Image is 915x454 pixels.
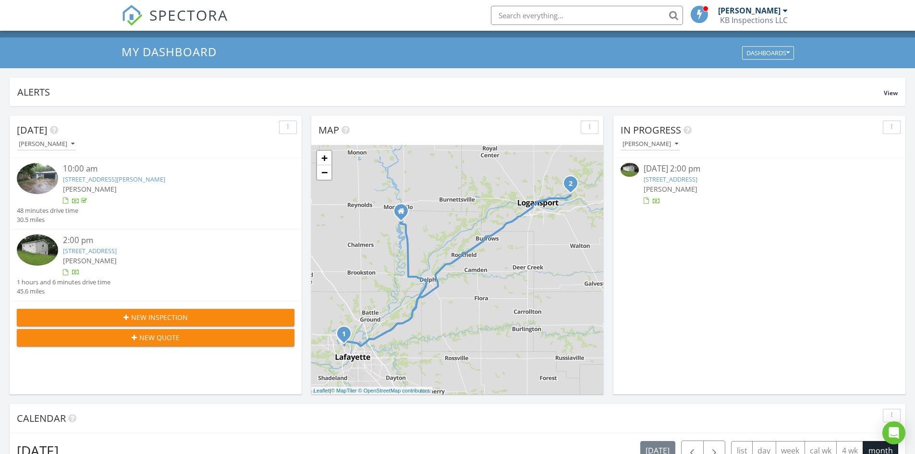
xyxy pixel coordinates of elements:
div: [PERSON_NAME] [622,141,678,147]
span: Map [318,123,339,136]
span: [PERSON_NAME] [63,256,117,265]
div: Alerts [17,86,884,98]
div: [PERSON_NAME] [19,141,74,147]
img: 9366594%2Fcover_photos%2FlB2ebWx0GNiRh5h5Ya5u%2Fsmall.jpeg [621,163,639,177]
div: 48 minutes drive time [17,206,78,215]
img: 9362502%2Fcover_photos%2FvYa2UXH4Wjaosy35IExm%2Fsmall.jpeg [17,163,58,194]
div: 30.5 miles [17,215,78,224]
div: [DATE] 2:00 pm [644,163,875,175]
button: Dashboards [742,47,794,60]
span: SPECTORA [149,5,228,25]
a: SPECTORA [122,13,228,33]
div: 10:00 am [63,163,271,175]
button: [PERSON_NAME] [621,138,680,151]
span: View [884,89,898,97]
button: New Inspection [17,309,294,326]
div: Dashboards [746,50,790,57]
div: 481 N Private Rd 575 E, Logansport, IN 46947 [571,183,576,189]
img: The Best Home Inspection Software - Spectora [122,5,143,26]
span: New Inspection [131,312,188,322]
span: My Dashboard [122,44,217,60]
a: [STREET_ADDRESS] [644,175,697,184]
a: [STREET_ADDRESS] [63,246,117,255]
div: [PERSON_NAME] [718,6,781,15]
span: [PERSON_NAME] [644,184,697,194]
span: [PERSON_NAME] [63,184,117,194]
div: Open Intercom Messenger [882,421,905,444]
a: 2:00 pm [STREET_ADDRESS] [PERSON_NAME] 1 hours and 6 minutes drive time 45.6 miles [17,234,294,296]
a: Zoom in [317,151,331,165]
div: 2:00 pm [63,234,271,246]
a: © OpenStreetMap contributors [358,388,430,393]
a: 10:00 am [STREET_ADDRESS][PERSON_NAME] [PERSON_NAME] 48 minutes drive time 30.5 miles [17,163,294,224]
i: 1 [342,331,346,338]
a: © MapTiler [331,388,357,393]
i: 2 [569,181,573,187]
a: Leaflet [314,388,329,393]
button: [PERSON_NAME] [17,138,76,151]
span: Calendar [17,412,66,425]
div: 816 Lindberg Rd, West Lafayette, IN 47906 [344,333,350,339]
img: 9366594%2Fcover_photos%2FlB2ebWx0GNiRh5h5Ya5u%2Fsmall.jpeg [17,234,58,266]
a: [DATE] 2:00 pm [STREET_ADDRESS] [PERSON_NAME] [621,163,898,206]
div: 45.6 miles [17,287,110,296]
div: KB Inspections LLC [720,15,788,25]
div: | [311,387,432,395]
input: Search everything... [491,6,683,25]
a: [STREET_ADDRESS][PERSON_NAME] [63,175,165,184]
span: [DATE] [17,123,48,136]
div: 11235 N Lower Lake Shore Drive, Monticello IN 47960 [401,211,407,217]
span: In Progress [621,123,681,136]
button: New Quote [17,329,294,346]
a: Zoom out [317,165,331,180]
div: 1 hours and 6 minutes drive time [17,278,110,287]
span: New Quote [139,332,180,343]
